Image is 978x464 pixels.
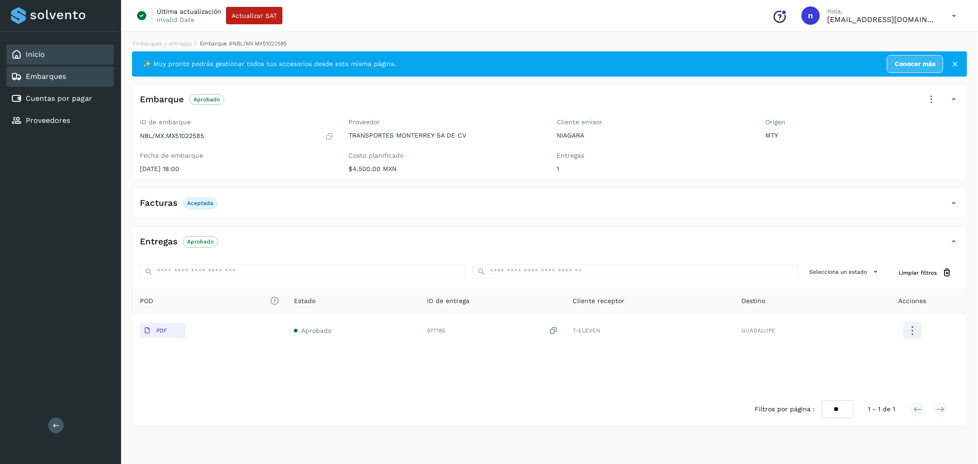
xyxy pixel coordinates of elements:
[140,165,334,173] p: [DATE] 18:00
[26,116,70,125] a: Proveedores
[573,296,624,306] span: Cliente receptor
[427,326,558,336] div: 977185
[6,66,114,87] div: Embarques
[193,96,220,103] p: Aprobado
[827,7,937,15] p: Hola,
[133,195,967,218] div: FacturasAceptada
[26,94,92,103] a: Cuentas por pagar
[132,39,967,48] nav: breadcrumb
[6,88,114,109] div: Cuentas por pagar
[157,7,221,16] p: Última actualización
[6,110,114,131] div: Proveedores
[140,198,177,209] h4: Facturas
[742,296,766,306] span: Destino
[187,238,214,245] p: Aprobado
[806,264,884,279] button: Selecciona un estado
[226,7,282,24] button: Actualizar SAT
[294,296,315,306] span: Estado
[140,94,184,105] h4: Embarque
[887,55,943,73] a: Conocer más
[348,165,542,173] p: $4,500.00 MXN
[348,152,542,160] label: Costo planificado
[755,404,815,414] span: Filtros por página :
[133,234,967,257] div: EntregasAprobado
[133,92,967,115] div: EmbarqueAprobado
[898,296,926,306] span: Acciones
[200,40,287,47] span: Embarque #NBL/MX.MX51022585
[143,59,396,69] span: ✨ Muy pronto podrás gestionar todos tus accesorios desde esta misma página.
[565,314,735,347] td: 7-ELEVEN
[891,264,959,281] button: Limpiar filtros
[157,16,194,24] p: Invalid Date
[133,40,192,47] a: Embarques y entregas
[140,323,186,338] button: PDF
[348,118,542,126] label: Proveedor
[232,12,277,19] span: Actualizar SAT
[156,327,167,334] p: PDF
[899,269,937,277] span: Limpiar filtros
[6,44,114,65] div: Inicio
[140,132,204,140] p: NBL/MX.MX51022585
[26,50,45,59] a: Inicio
[827,15,937,24] p: niagara+prod@solvento.mx
[348,132,542,139] p: TRANSPORTES MONTERREY SA DE CV
[140,152,334,160] label: Fecha de embarque
[765,118,959,126] label: Origen
[557,152,751,160] label: Entregas
[187,200,213,206] p: Aceptada
[26,72,66,81] a: Embarques
[557,118,751,126] label: Cliente emisor
[140,296,279,306] span: POD
[557,165,751,173] p: 1
[140,237,177,247] h4: Entregas
[735,314,858,347] td: GUADALUPE
[140,118,334,126] label: ID de embarque
[765,132,959,139] p: MTY
[557,132,751,139] p: NIAGARA
[427,296,470,306] span: ID de entrega
[868,404,895,414] span: 1 - 1 de 1
[301,327,332,334] span: Aprobado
